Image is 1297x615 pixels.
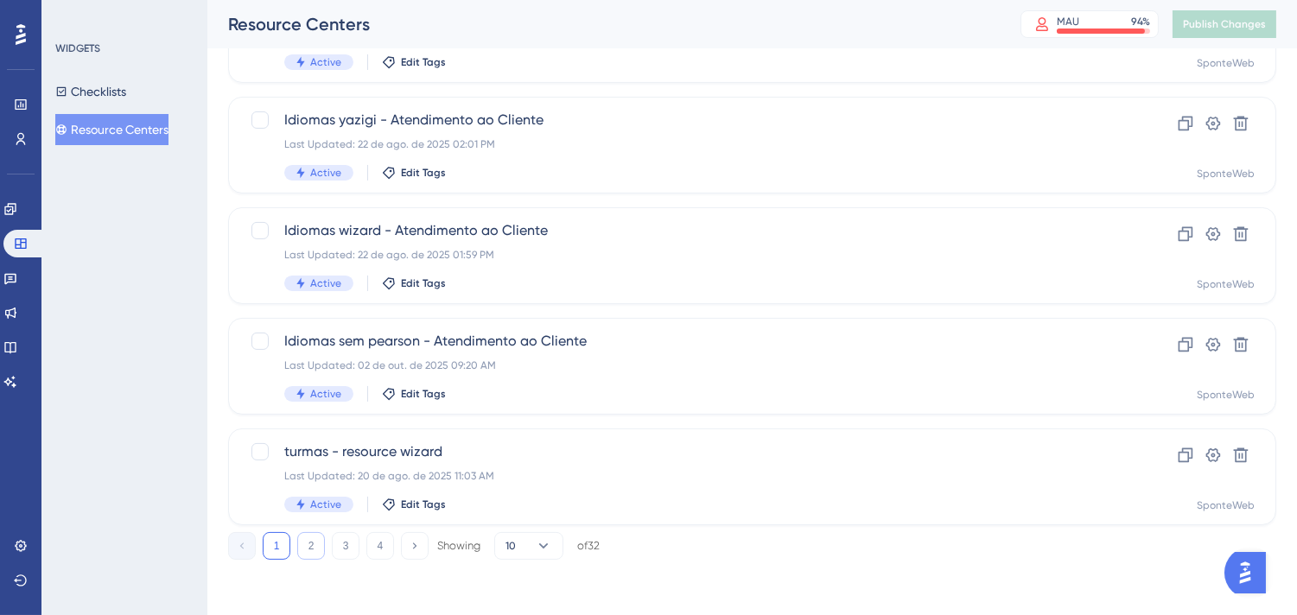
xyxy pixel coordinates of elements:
span: Edit Tags [401,387,446,401]
span: Active [310,55,341,69]
button: 2 [297,532,325,560]
div: MAU [1057,15,1079,29]
button: Edit Tags [382,166,446,180]
div: 94 % [1131,15,1150,29]
button: 4 [366,532,394,560]
div: SponteWeb [1197,167,1255,181]
div: SponteWeb [1197,388,1255,402]
span: Idiomas sem pearson - Atendimento ao Cliente [284,331,1082,352]
button: Checklists [55,76,126,107]
button: 1 [263,532,290,560]
div: of 32 [577,538,600,554]
span: Edit Tags [401,498,446,511]
span: turmas - resource wizard [284,441,1082,462]
div: Showing [437,538,480,554]
button: Edit Tags [382,55,446,69]
iframe: UserGuiding AI Assistant Launcher [1224,547,1276,599]
button: Resource Centers [55,114,168,145]
div: Last Updated: 20 de ago. de 2025 11:03 AM [284,469,1082,483]
span: 10 [505,539,516,553]
span: Publish Changes [1183,17,1266,31]
button: Edit Tags [382,498,446,511]
button: Edit Tags [382,276,446,290]
button: 3 [332,532,359,560]
div: SponteWeb [1197,498,1255,512]
span: Edit Tags [401,166,446,180]
span: Active [310,387,341,401]
button: 10 [494,532,563,560]
button: Edit Tags [382,387,446,401]
span: Idiomas yazigi - Atendimento ao Cliente [284,110,1082,130]
div: Last Updated: 02 de out. de 2025 09:20 AM [284,358,1082,372]
div: Last Updated: 22 de ago. de 2025 02:01 PM [284,137,1082,151]
div: Resource Centers [228,12,977,36]
span: Active [310,276,341,290]
span: Edit Tags [401,276,446,290]
span: Active [310,498,341,511]
button: Publish Changes [1173,10,1276,38]
span: Edit Tags [401,55,446,69]
div: SponteWeb [1197,56,1255,70]
span: Active [310,166,341,180]
div: Last Updated: 22 de ago. de 2025 01:59 PM [284,248,1082,262]
span: Idiomas wizard - Atendimento ao Cliente [284,220,1082,241]
div: SponteWeb [1197,277,1255,291]
div: WIDGETS [55,41,100,55]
